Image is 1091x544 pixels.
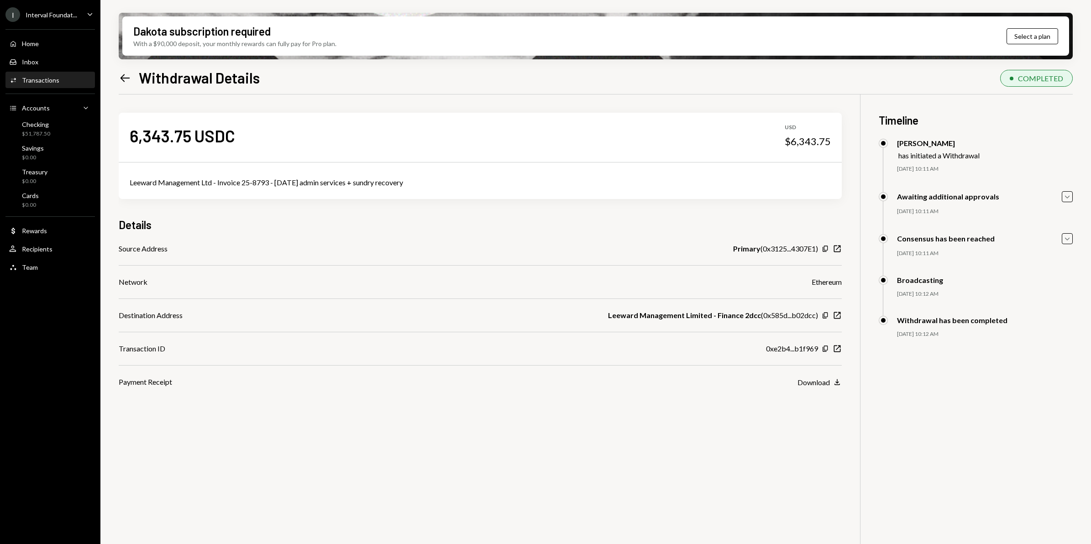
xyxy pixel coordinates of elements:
a: Cards$0.00 [5,189,95,211]
a: Inbox [5,53,95,70]
div: Withdrawal has been completed [897,316,1007,324]
div: [DATE] 10:12 AM [897,330,1073,338]
h3: Details [119,217,152,232]
div: Consensus has been reached [897,234,995,243]
div: Awaiting additional approvals [897,192,999,201]
div: 6,343.75 USDC [130,126,235,146]
div: I [5,7,20,22]
a: Checking$51,787.50 [5,118,95,140]
a: Home [5,35,95,52]
div: [PERSON_NAME] [897,139,980,147]
div: Network [119,277,147,288]
div: Payment Receipt [119,377,172,387]
a: Rewards [5,222,95,239]
div: Savings [22,144,44,152]
div: ( 0x585d...b02dcc ) [608,310,818,321]
div: Team [22,263,38,271]
div: Treasury [22,168,47,176]
div: Recipients [22,245,52,253]
div: $0.00 [22,154,44,162]
a: Team [5,259,95,275]
div: Accounts [22,104,50,112]
div: 0xe2b4...b1f969 [766,343,818,354]
a: Treasury$0.00 [5,165,95,187]
div: Interval Foundat... [26,11,77,19]
div: $51,787.50 [22,130,50,138]
b: Primary [733,243,761,254]
div: USD [785,124,831,131]
div: $0.00 [22,178,47,185]
a: Recipients [5,241,95,257]
div: Checking [22,120,50,128]
div: Inbox [22,58,38,66]
div: [DATE] 10:11 AM [897,208,1073,215]
div: COMPLETED [1018,74,1063,83]
div: Transaction ID [119,343,165,354]
div: With a $90,000 deposit, your monthly rewards can fully pay for Pro plan. [133,39,336,48]
b: Leeward Management Limited - Finance 2dcc [608,310,761,321]
div: Ethereum [812,277,842,288]
div: [DATE] 10:11 AM [897,250,1073,257]
div: Transactions [22,76,59,84]
div: Destination Address [119,310,183,321]
h3: Timeline [879,113,1073,128]
a: Savings$0.00 [5,141,95,163]
div: Dakota subscription required [133,24,271,39]
div: Cards [22,192,39,199]
div: $6,343.75 [785,135,831,148]
div: Source Address [119,243,168,254]
div: Rewards [22,227,47,235]
div: Download [797,378,830,387]
div: ( 0x3125...4307E1 ) [733,243,818,254]
div: $0.00 [22,201,39,209]
a: Accounts [5,99,95,116]
div: [DATE] 10:11 AM [897,165,1073,173]
button: Select a plan [1007,28,1058,44]
button: Download [797,377,842,387]
div: has initiated a Withdrawal [898,151,980,160]
div: Broadcasting [897,276,943,284]
div: [DATE] 10:12 AM [897,290,1073,298]
div: Home [22,40,39,47]
a: Transactions [5,72,95,88]
div: Leeward Management Ltd - Invoice 25-8793 - [DATE] admin services + sundry recovery [130,177,831,188]
h1: Withdrawal Details [139,68,260,87]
